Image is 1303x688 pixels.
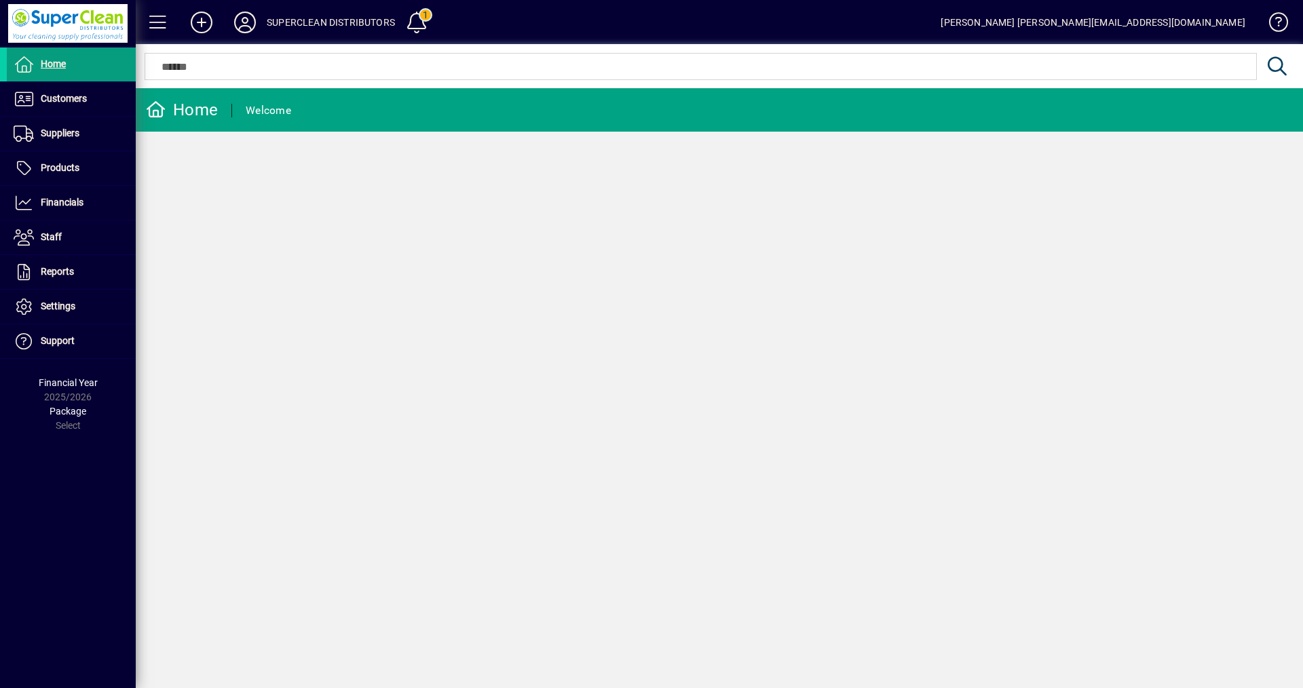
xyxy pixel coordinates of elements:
a: Customers [7,82,136,116]
span: Reports [41,266,74,277]
a: Settings [7,290,136,324]
div: [PERSON_NAME] [PERSON_NAME][EMAIL_ADDRESS][DOMAIN_NAME] [941,12,1245,33]
span: Support [41,335,75,346]
a: Financials [7,186,136,220]
span: Financials [41,197,83,208]
div: Home [146,99,218,121]
a: Products [7,151,136,185]
a: Suppliers [7,117,136,151]
a: Support [7,324,136,358]
div: Welcome [246,100,291,121]
span: Staff [41,231,62,242]
a: Reports [7,255,136,289]
span: Financial Year [39,377,98,388]
div: SUPERCLEAN DISTRIBUTORS [267,12,395,33]
span: Products [41,162,79,173]
span: Home [41,58,66,69]
a: Knowledge Base [1259,3,1286,47]
button: Profile [223,10,267,35]
a: Staff [7,221,136,254]
span: Suppliers [41,128,79,138]
span: Settings [41,301,75,311]
span: Customers [41,93,87,104]
span: Package [50,406,86,417]
button: Add [180,10,223,35]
